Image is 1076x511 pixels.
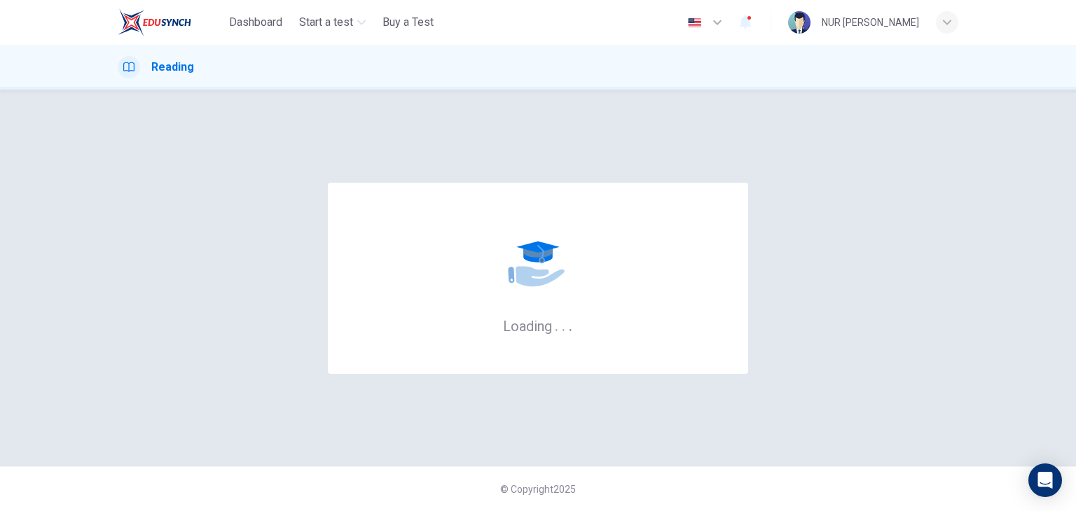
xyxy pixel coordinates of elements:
h6: Loading [503,316,573,335]
span: Buy a Test [382,14,434,31]
button: Dashboard [223,10,288,35]
div: NUR [PERSON_NAME] [822,14,919,31]
span: Start a test [299,14,353,31]
h6: . [554,313,559,336]
h6: . [561,313,566,336]
span: © Copyright 2025 [500,484,576,495]
h1: Reading [151,59,194,76]
a: ELTC logo [118,8,223,36]
button: Start a test [294,10,371,35]
img: en [686,17,703,28]
img: ELTC logo [118,8,191,36]
span: Dashboard [229,14,282,31]
h6: . [568,313,573,336]
div: Open Intercom Messenger [1028,463,1062,497]
button: Buy a Test [377,10,439,35]
img: Profile picture [788,11,811,34]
